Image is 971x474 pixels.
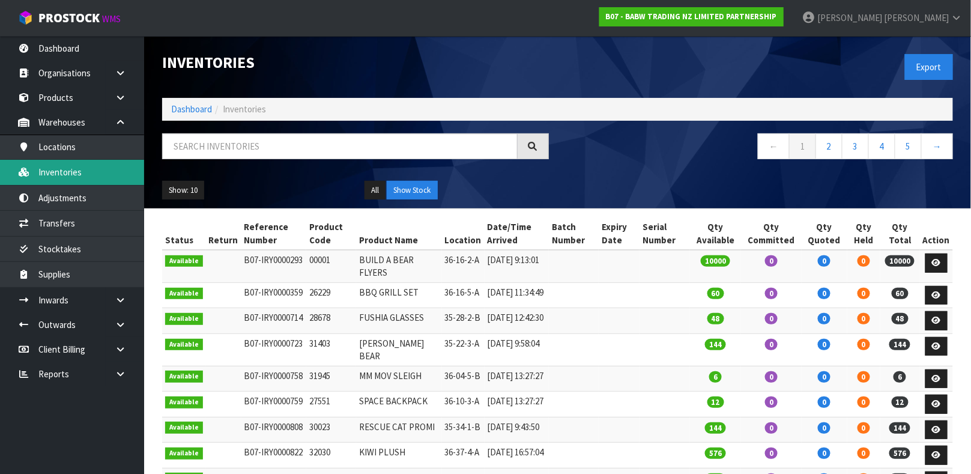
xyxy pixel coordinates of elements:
[241,443,307,469] td: B07-IRY0000822
[241,366,307,392] td: B07-IRY0000758
[599,217,640,250] th: Expiry Date
[690,217,741,250] th: Qty Available
[485,217,549,250] th: Date/Time Arrived
[165,288,203,300] span: Available
[880,217,920,250] th: Qty Total
[802,217,847,250] th: Qty Quoted
[765,448,778,459] span: 0
[599,7,784,26] a: B07 - BABW TRADING NZ LIMITED PARTNERSHIP
[707,288,724,299] span: 60
[165,371,203,383] span: Available
[818,255,830,267] span: 0
[171,103,212,115] a: Dashboard
[306,217,356,250] th: Product Code
[817,12,882,23] span: [PERSON_NAME]
[241,308,307,334] td: B07-IRY0000714
[868,133,895,159] a: 4
[818,422,830,434] span: 0
[442,417,485,443] td: 35-34-1-B
[858,313,870,324] span: 0
[306,308,356,334] td: 28678
[640,217,689,250] th: Serial Number
[165,313,203,325] span: Available
[815,133,842,159] a: 2
[765,397,778,408] span: 0
[442,282,485,308] td: 36-16-5-A
[162,133,518,159] input: Search inventories
[858,339,870,350] span: 0
[485,417,549,443] td: [DATE] 9:43:50
[818,371,830,383] span: 0
[758,133,790,159] a: ←
[884,12,949,23] span: [PERSON_NAME]
[356,392,442,418] td: SPACE BACKPACK
[892,397,909,408] span: 12
[892,288,909,299] span: 60
[241,217,307,250] th: Reference Number
[356,217,442,250] th: Product Name
[705,448,726,459] span: 576
[889,339,910,350] span: 144
[442,443,485,469] td: 36-37-4-A
[858,371,870,383] span: 0
[485,282,549,308] td: [DATE] 11:34:49
[356,308,442,334] td: FUSHIA GLASSES
[356,417,442,443] td: RESCUE CAT PROMI
[765,422,778,434] span: 0
[223,103,266,115] span: Inventories
[818,397,830,408] span: 0
[306,443,356,469] td: 32030
[701,255,730,267] span: 10000
[707,397,724,408] span: 12
[356,333,442,366] td: [PERSON_NAME] BEAR
[241,250,307,282] td: B07-IRY0000293
[241,417,307,443] td: B07-IRY0000808
[889,448,910,459] span: 576
[162,54,549,71] h1: Inventories
[442,392,485,418] td: 36-10-3-A
[765,313,778,324] span: 0
[306,392,356,418] td: 27551
[709,371,722,383] span: 6
[858,255,870,267] span: 0
[842,133,869,159] a: 3
[707,313,724,324] span: 48
[356,366,442,392] td: MM MOV SLEIGH
[705,339,726,350] span: 144
[485,443,549,469] td: [DATE] 16:57:04
[306,366,356,392] td: 31945
[895,133,922,159] a: 5
[485,308,549,334] td: [DATE] 12:42:30
[889,422,910,434] span: 144
[858,422,870,434] span: 0
[38,10,100,26] span: ProStock
[442,250,485,282] td: 36-16-2-A
[165,255,203,267] span: Available
[858,448,870,459] span: 0
[485,333,549,366] td: [DATE] 9:58:04
[892,313,909,324] span: 48
[858,288,870,299] span: 0
[885,255,915,267] span: 10000
[165,339,203,351] span: Available
[442,308,485,334] td: 35-28-2-B
[162,181,204,200] button: Show: 10
[847,217,880,250] th: Qty Held
[485,366,549,392] td: [DATE] 13:27:27
[818,313,830,324] span: 0
[485,250,549,282] td: [DATE] 9:13:01
[741,217,801,250] th: Qty Committed
[162,217,206,250] th: Status
[818,288,830,299] span: 0
[306,333,356,366] td: 31403
[606,11,777,22] strong: B07 - BABW TRADING NZ LIMITED PARTNERSHIP
[18,10,33,25] img: cube-alt.png
[920,217,953,250] th: Action
[356,443,442,469] td: KIWI PLUSH
[921,133,953,159] a: →
[442,333,485,366] td: 35-22-3-A
[789,133,816,159] a: 1
[894,371,906,383] span: 6
[165,397,203,409] span: Available
[858,397,870,408] span: 0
